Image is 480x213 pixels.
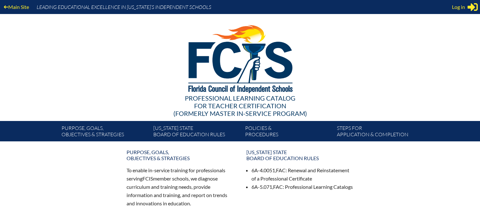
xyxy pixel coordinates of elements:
[151,124,243,141] a: [US_STATE] StateBoard of Education rules
[194,102,286,110] span: for Teacher Certification
[273,184,283,190] span: FAC
[123,146,237,164] a: Purpose, goals,objectives & strategies
[243,124,334,141] a: Policies &Procedures
[127,166,234,207] p: To enable in-service training for professionals serving member schools, we diagnose curriculum an...
[452,3,465,11] span: Log in
[59,124,151,141] a: Purpose, goals,objectives & strategies
[174,14,306,101] img: FCISlogo221.eps
[251,183,353,191] li: 6A-5.071, : Professional Learning Catalogs
[56,94,424,117] div: Professional Learning Catalog (formerly Master In-service Program)
[251,166,353,183] li: 6A-4.0051, : Renewal and Reinstatement of a Professional Certificate
[334,124,426,141] a: Steps forapplication & completion
[142,175,153,181] span: FCIS
[243,146,357,164] a: [US_STATE] StateBoard of Education rules
[1,3,32,11] a: Main Site
[276,167,286,173] span: FAC
[468,2,478,12] svg: Sign in or register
